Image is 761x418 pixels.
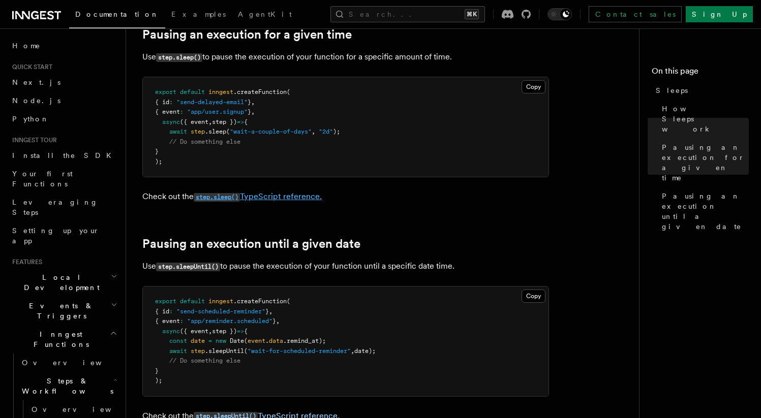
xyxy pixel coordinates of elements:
span: , [208,328,212,335]
span: step [191,128,205,135]
button: Steps & Workflows [18,372,119,400]
span: } [272,317,276,325]
a: Sign Up [686,6,753,22]
span: Home [12,41,41,51]
span: export [155,298,176,305]
span: "app/user.signup" [187,108,248,115]
span: "send-scheduled-reminder" [176,308,265,315]
span: Features [8,258,42,266]
span: await [169,347,187,355]
span: ); [333,128,340,135]
kbd: ⌘K [465,9,479,19]
span: => [237,328,244,335]
span: : [180,317,184,325]
span: } [155,148,159,155]
span: Pausing an execution until a given date [662,191,749,232]
a: Overview [18,353,119,372]
span: Local Development [8,272,111,293]
span: export [155,88,176,95]
span: Steps & Workflows [18,376,113,396]
span: .remind_at); [283,337,326,344]
span: Overview [22,359,127,367]
span: { event [155,108,180,115]
span: step [191,347,205,355]
span: Install the SDK [12,151,117,159]
span: default [180,88,205,95]
span: "2d" [319,128,333,135]
span: async [162,328,180,335]
span: How Sleeps work [662,104,749,134]
button: Toggle dark mode [547,8,572,20]
span: .sleep [205,128,226,135]
span: Quick start [8,63,52,71]
span: Documentation [75,10,159,18]
a: Leveraging Steps [8,193,119,221]
span: => [237,118,244,125]
span: AgentKit [238,10,292,18]
a: step.sleep()TypeScript reference. [194,191,322,201]
span: Leveraging Steps [12,198,98,216]
span: inngest [208,298,233,305]
span: step }) [212,328,237,335]
span: Inngest tour [8,136,57,144]
span: ({ event [180,118,208,125]
p: Use to pause the execution of your function for a specific amount of time. [142,50,549,65]
span: } [248,99,251,106]
a: Sleeps [652,81,749,100]
a: Pausing an execution for a given time [658,138,749,187]
span: Date [230,337,244,344]
p: Check out the [142,189,549,204]
span: ( [287,298,290,305]
span: { id [155,308,169,315]
span: ); [155,377,162,384]
span: Inngest Functions [8,329,110,349]
a: Setting up your app [8,221,119,250]
span: Setting up your app [12,227,100,245]
span: = [208,337,212,344]
span: } [265,308,269,315]
a: Your first Functions [8,165,119,193]
span: } [248,108,251,115]
span: , [351,347,354,355]
span: // Do something else [169,357,240,364]
span: "wait-a-couple-of-days" [230,128,312,135]
span: , [269,308,272,315]
button: Inngest Functions [8,325,119,353]
span: ( [244,337,248,344]
span: ( [287,88,290,95]
span: Examples [171,10,226,18]
span: inngest [208,88,233,95]
span: const [169,337,187,344]
span: , [208,118,212,125]
span: Your first Functions [12,170,73,188]
a: Examples [165,3,232,27]
span: "wait-for-scheduled-reminder" [248,347,351,355]
span: : [169,308,173,315]
span: new [216,337,226,344]
span: ({ event [180,328,208,335]
span: "send-delayed-email" [176,99,248,106]
span: .createFunction [233,298,287,305]
button: Local Development [8,268,119,297]
code: step.sleep() [194,193,240,202]
span: , [251,99,255,106]
span: { [244,328,248,335]
a: AgentKit [232,3,298,27]
span: date [191,337,205,344]
a: Install the SDK [8,146,119,165]
a: Documentation [69,3,165,28]
span: step }) [212,118,237,125]
span: { id [155,99,169,106]
span: event [248,337,265,344]
span: . [265,337,269,344]
span: Events & Triggers [8,301,111,321]
span: Python [12,115,49,123]
span: { event [155,317,180,325]
span: async [162,118,180,125]
a: Home [8,37,119,55]
span: Node.js [12,97,60,105]
span: default [180,298,205,305]
button: Copy [522,80,545,93]
span: : [180,108,184,115]
span: await [169,128,187,135]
